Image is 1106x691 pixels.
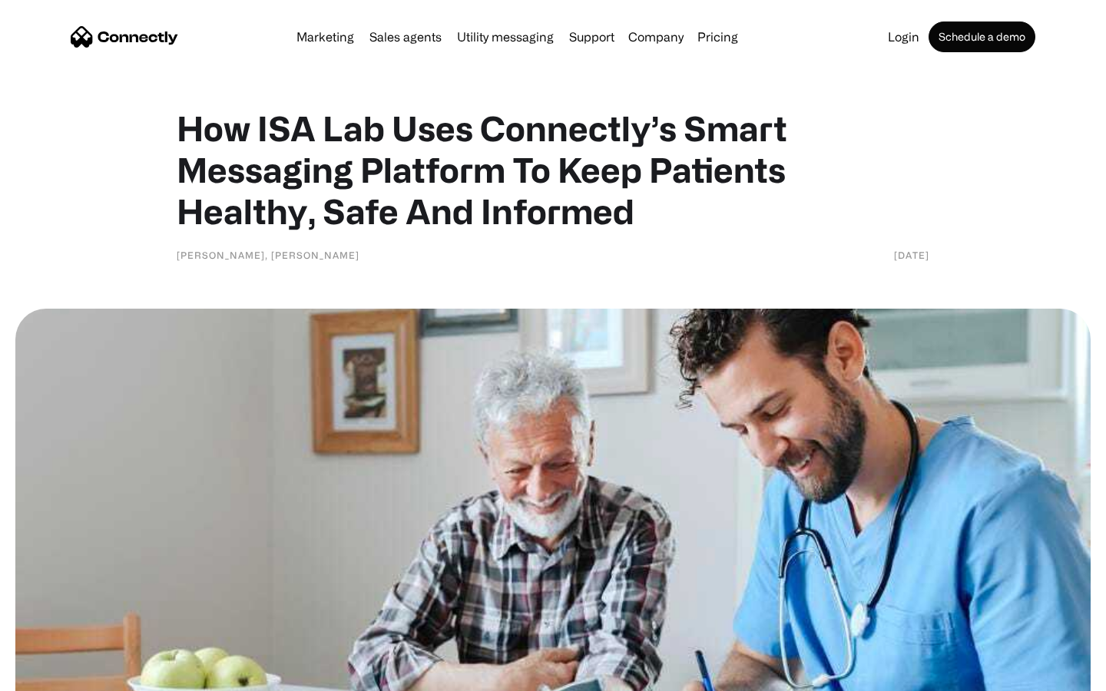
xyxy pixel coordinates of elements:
[929,21,1035,52] a: Schedule a demo
[177,247,359,263] div: [PERSON_NAME], [PERSON_NAME]
[894,247,929,263] div: [DATE]
[15,664,92,686] aside: Language selected: English
[628,26,684,48] div: Company
[290,31,360,43] a: Marketing
[451,31,560,43] a: Utility messaging
[691,31,744,43] a: Pricing
[71,25,178,48] a: home
[624,26,688,48] div: Company
[882,31,926,43] a: Login
[363,31,448,43] a: Sales agents
[177,107,929,232] h1: How ISA Lab Uses Connectly’s Smart Messaging Platform To Keep Patients Healthy, Safe And Informed
[563,31,621,43] a: Support
[31,664,92,686] ul: Language list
